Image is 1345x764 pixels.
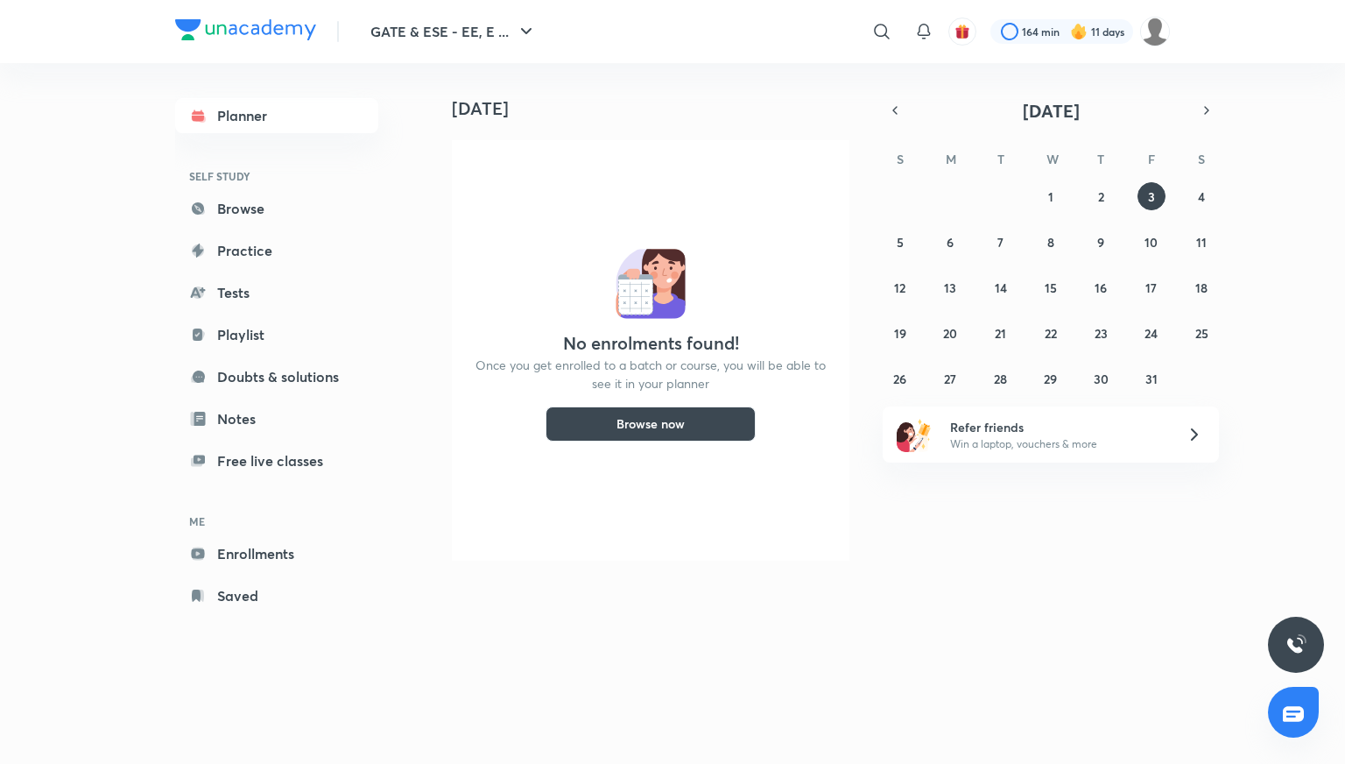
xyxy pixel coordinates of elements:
abbr: October 12, 2025 [894,279,905,296]
button: GATE & ESE - EE, E ... [360,14,547,49]
img: avatar [954,24,970,39]
abbr: October 26, 2025 [893,371,906,387]
button: October 17, 2025 [1137,273,1165,301]
abbr: Sunday [897,151,904,167]
button: October 12, 2025 [886,273,914,301]
button: October 26, 2025 [886,364,914,393]
button: October 22, 2025 [1037,319,1065,347]
button: October 6, 2025 [936,228,964,256]
abbr: October 1, 2025 [1048,188,1053,205]
abbr: Friday [1148,151,1155,167]
button: October 9, 2025 [1087,228,1115,256]
button: October 18, 2025 [1187,273,1215,301]
h4: [DATE] [452,98,863,119]
abbr: October 8, 2025 [1047,234,1054,251]
abbr: October 3, 2025 [1148,188,1155,205]
abbr: October 18, 2025 [1195,279,1208,296]
button: October 30, 2025 [1087,364,1115,393]
img: No events [616,249,686,319]
img: Company Logo [175,19,316,40]
abbr: October 9, 2025 [1097,234,1104,251]
abbr: October 11, 2025 [1196,234,1207,251]
button: October 24, 2025 [1137,319,1165,347]
button: October 15, 2025 [1037,273,1065,301]
abbr: Wednesday [1046,151,1059,167]
button: October 29, 2025 [1037,364,1065,393]
button: October 25, 2025 [1187,319,1215,347]
button: October 10, 2025 [1137,228,1165,256]
p: Win a laptop, vouchers & more [950,436,1165,452]
a: Free live classes [175,443,378,478]
button: October 27, 2025 [936,364,964,393]
abbr: Thursday [1097,151,1104,167]
abbr: October 31, 2025 [1145,371,1158,387]
a: Saved [175,578,378,613]
button: October 28, 2025 [987,364,1015,393]
a: Doubts & solutions [175,359,378,394]
abbr: Saturday [1198,151,1205,167]
img: streak [1070,23,1088,40]
button: October 4, 2025 [1187,182,1215,210]
abbr: October 19, 2025 [894,325,906,342]
abbr: Tuesday [997,151,1004,167]
abbr: October 20, 2025 [943,325,957,342]
a: Planner [175,98,378,133]
abbr: October 29, 2025 [1044,371,1057,387]
button: October 5, 2025 [886,228,914,256]
a: Company Logo [175,19,316,45]
a: Tests [175,275,378,310]
abbr: October 22, 2025 [1045,325,1057,342]
abbr: October 15, 2025 [1045,279,1057,296]
abbr: October 21, 2025 [995,325,1006,342]
abbr: October 4, 2025 [1198,188,1205,205]
button: October 16, 2025 [1087,273,1115,301]
button: October 13, 2025 [936,273,964,301]
button: October 19, 2025 [886,319,914,347]
span: [DATE] [1023,99,1080,123]
img: referral [897,417,932,452]
button: October 14, 2025 [987,273,1015,301]
a: Browse [175,191,378,226]
abbr: October 13, 2025 [944,279,956,296]
button: October 23, 2025 [1087,319,1115,347]
button: October 3, 2025 [1137,182,1165,210]
button: October 8, 2025 [1037,228,1065,256]
button: October 20, 2025 [936,319,964,347]
p: Once you get enrolled to a batch or course, you will be able to see it in your planner [473,356,828,393]
abbr: October 17, 2025 [1145,279,1157,296]
abbr: October 16, 2025 [1095,279,1107,296]
abbr: Monday [946,151,956,167]
img: Rahul KD [1140,17,1170,46]
a: Practice [175,233,378,268]
abbr: October 6, 2025 [947,234,954,251]
abbr: October 28, 2025 [994,371,1007,387]
button: October 21, 2025 [987,319,1015,347]
abbr: October 5, 2025 [897,234,904,251]
button: [DATE] [907,98,1194,123]
h6: ME [175,506,378,536]
button: October 1, 2025 [1037,182,1065,210]
button: avatar [948,18,976,46]
button: October 31, 2025 [1137,364,1165,393]
abbr: October 14, 2025 [995,279,1007,296]
img: ttu [1285,634,1306,655]
button: October 2, 2025 [1087,182,1115,210]
abbr: October 2, 2025 [1098,188,1104,205]
button: October 11, 2025 [1187,228,1215,256]
abbr: October 23, 2025 [1095,325,1108,342]
h4: No enrolments found! [563,333,739,354]
a: Playlist [175,317,378,352]
abbr: October 24, 2025 [1144,325,1158,342]
a: Notes [175,401,378,436]
button: October 7, 2025 [987,228,1015,256]
h6: SELF STUDY [175,161,378,191]
a: Enrollments [175,536,378,571]
h6: Refer friends [950,418,1165,436]
abbr: October 30, 2025 [1094,371,1109,387]
abbr: October 7, 2025 [997,234,1003,251]
abbr: October 10, 2025 [1144,234,1158,251]
button: Browse now [546,407,756,442]
abbr: October 25, 2025 [1195,325,1208,342]
abbr: October 27, 2025 [944,371,956,387]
